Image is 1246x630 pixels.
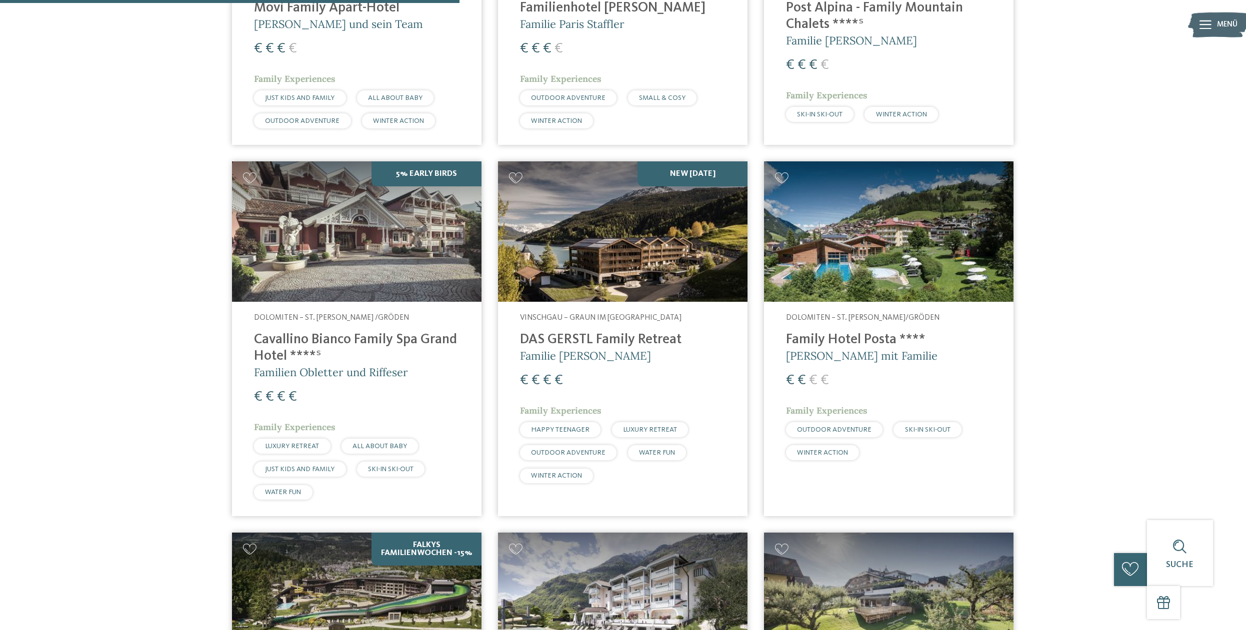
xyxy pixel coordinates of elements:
span: € [786,58,794,72]
span: WINTER ACTION [531,472,582,479]
span: ALL ABOUT BABY [368,94,422,101]
span: € [288,41,297,56]
span: € [531,373,540,388]
span: € [265,390,274,404]
span: Familie [PERSON_NAME] [786,33,917,47]
span: € [809,58,817,72]
span: HAPPY TEENAGER [531,426,589,433]
span: OUTDOOR ADVENTURE [265,117,339,124]
a: Familienhotels gesucht? Hier findet ihr die besten! NEW [DATE] Vinschgau – Graun im [GEOGRAPHIC_D... [498,161,747,516]
span: SKI-IN SKI-OUT [368,466,413,473]
span: € [254,390,262,404]
span: Family Experiences [520,73,601,84]
span: [PERSON_NAME] mit Familie [786,349,937,363]
span: LUXURY RETREAT [265,443,319,450]
span: SKI-IN SKI-OUT [797,111,842,118]
span: € [543,41,551,56]
span: JUST KIDS AND FAMILY [265,94,334,101]
span: € [797,373,806,388]
span: € [543,373,551,388]
span: OUTDOOR ADVENTURE [797,426,871,433]
span: ALL ABOUT BABY [352,443,407,450]
span: Familie Paris Staffler [520,17,624,31]
span: € [809,373,817,388]
span: Family Experiences [786,405,867,416]
span: Family Experiences [254,73,335,84]
span: OUTDOOR ADVENTURE [531,94,605,101]
span: € [786,373,794,388]
span: Family Experiences [786,89,867,101]
h4: Family Hotel Posta **** [786,332,991,348]
a: Familienhotels gesucht? Hier findet ihr die besten! Dolomiten – St. [PERSON_NAME]/Gröden Family H... [764,161,1013,516]
span: € [820,58,829,72]
span: SKI-IN SKI-OUT [905,426,950,433]
span: Suche [1166,561,1193,569]
a: Familienhotels gesucht? Hier findet ihr die besten! 5% Early Birds Dolomiten – St. [PERSON_NAME] ... [232,161,481,516]
span: LUXURY RETREAT [623,426,677,433]
span: WINTER ACTION [531,117,582,124]
span: € [520,373,528,388]
span: Familie [PERSON_NAME] [520,349,651,363]
span: SMALL & COSY [639,94,685,101]
span: € [520,41,528,56]
img: Familienhotels gesucht? Hier findet ihr die besten! [764,161,1013,302]
h4: Cavallino Bianco Family Spa Grand Hotel ****ˢ [254,332,459,365]
span: Family Experiences [254,421,335,433]
span: € [554,373,563,388]
img: Familienhotels gesucht? Hier findet ihr die besten! [498,161,747,302]
span: € [265,41,274,56]
span: [PERSON_NAME] und sein Team [254,17,423,31]
span: € [797,58,806,72]
span: Family Experiences [520,405,601,416]
span: Familien Obletter und Riffeser [254,365,408,379]
img: Family Spa Grand Hotel Cavallino Bianco ****ˢ [232,161,481,302]
span: € [820,373,829,388]
span: OUTDOOR ADVENTURE [531,449,605,456]
span: € [554,41,563,56]
span: € [254,41,262,56]
span: WINTER ACTION [797,449,848,456]
h4: DAS GERSTL Family Retreat [520,332,725,348]
span: Dolomiten – St. [PERSON_NAME] /Gröden [254,314,409,322]
span: WINTER ACTION [876,111,927,118]
span: WATER FUN [639,449,675,456]
span: € [277,390,285,404]
span: JUST KIDS AND FAMILY [265,466,334,473]
span: WINTER ACTION [373,117,424,124]
span: € [531,41,540,56]
span: Dolomiten – St. [PERSON_NAME]/Gröden [786,314,939,322]
span: € [277,41,285,56]
span: € [288,390,297,404]
span: WATER FUN [265,489,301,496]
span: Vinschgau – Graun im [GEOGRAPHIC_DATA] [520,314,681,322]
